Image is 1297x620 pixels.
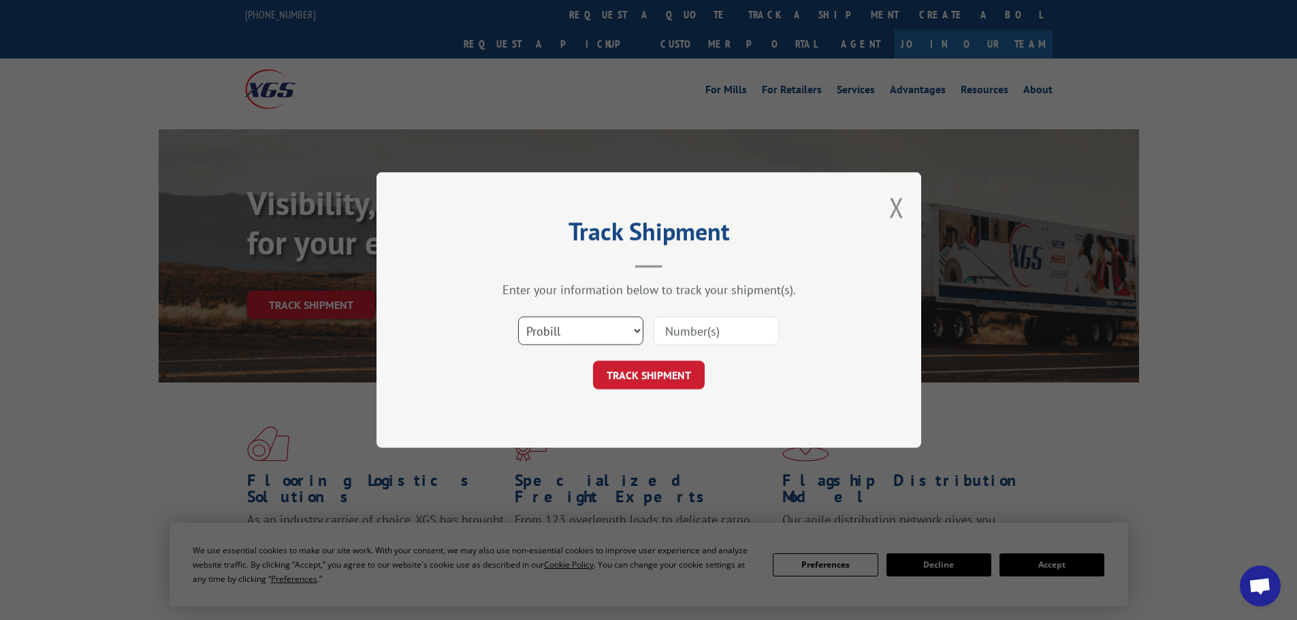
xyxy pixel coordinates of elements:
[445,222,853,248] h2: Track Shipment
[1240,566,1281,606] div: Open chat
[593,361,705,389] button: TRACK SHIPMENT
[889,189,904,225] button: Close modal
[445,282,853,297] div: Enter your information below to track your shipment(s).
[654,316,779,345] input: Number(s)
